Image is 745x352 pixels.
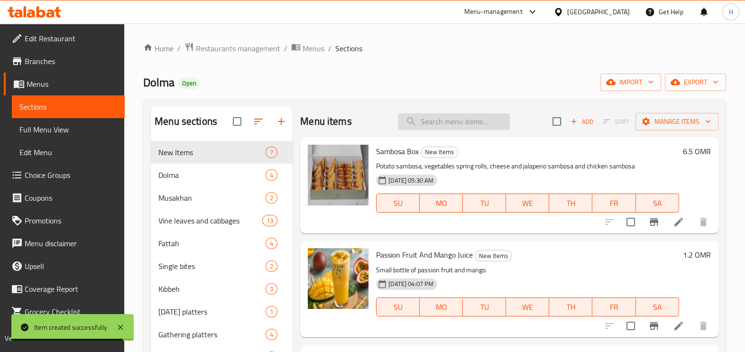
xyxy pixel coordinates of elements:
span: Promotions [25,215,117,226]
span: Add item [567,114,597,129]
button: SA [636,297,679,316]
a: Sections [12,95,124,118]
span: Dolma [143,72,175,93]
nav: breadcrumb [143,42,726,55]
div: items [266,306,277,317]
span: TU [467,300,502,314]
a: Menu disclaimer [4,232,124,255]
span: Select section first [597,114,635,129]
span: Kibbeh [158,283,266,295]
span: Single bites [158,260,266,272]
span: [DATE] 04:07 PM [385,279,437,288]
span: MO [423,300,459,314]
div: items [266,192,277,204]
div: New Items [421,147,458,158]
a: Coupons [4,186,124,209]
div: Vine leaves and cabbages13 [151,209,293,232]
span: Musakhan [158,192,266,204]
span: Manage items [643,116,711,128]
div: items [266,147,277,158]
button: TU [463,194,506,213]
a: Home [143,43,174,54]
button: SU [376,194,420,213]
span: WE [510,196,545,210]
span: 2 [266,262,277,271]
span: Select to update [621,212,641,232]
button: SU [376,297,420,316]
a: Restaurants management [184,42,280,55]
span: [DATE] 05:30 AM [385,176,437,185]
div: Musakhan2 [151,186,293,209]
div: New Items7 [151,141,293,164]
div: items [262,215,277,226]
span: H [728,7,733,17]
span: Gathering platters [158,329,266,340]
img: Passion Fruit And Mango Juice [308,248,368,309]
div: items [266,169,277,181]
span: Menus [303,43,324,54]
a: Promotions [4,209,124,232]
a: Edit menu item [673,320,684,332]
button: FR [592,297,635,316]
span: Version: [5,332,28,344]
button: Manage items [635,113,718,130]
div: New Items [158,147,266,158]
p: Potato sambosa, vegetables spring rolls, cheese and jalapeno sambosa and chicken sambosa [376,160,679,172]
span: import [608,76,653,88]
span: Choice Groups [25,169,117,181]
h6: 6.5 OMR [683,145,711,158]
span: TH [553,196,589,210]
span: 3 [266,285,277,294]
span: Sections [19,101,117,112]
div: Gathering platters4 [151,323,293,346]
span: Select section [547,111,567,131]
span: Coverage Report [25,283,117,295]
span: Sambosa Box [376,144,419,158]
div: Item created successfully [34,322,107,333]
span: WE [510,300,545,314]
span: Vine leaves and cabbages [158,215,262,226]
a: Edit menu item [673,216,684,228]
div: Fattah [158,238,266,249]
span: Add [569,116,595,127]
li: / [177,43,181,54]
button: export [665,74,726,91]
a: Menus [291,42,324,55]
button: Branch-specific-item [643,315,665,337]
img: Sambosa Box [308,145,368,205]
span: Sections [335,43,362,54]
a: Branches [4,50,124,73]
h2: Menu sections [155,114,217,129]
button: WE [506,297,549,316]
span: 1 [266,307,277,316]
span: New Items [475,250,512,261]
div: Kibbeh3 [151,278,293,300]
li: / [328,43,331,54]
a: Coverage Report [4,278,124,300]
button: WE [506,194,549,213]
span: Branches [25,56,117,67]
div: Dolma [158,169,266,181]
span: SU [380,196,416,210]
div: items [266,260,277,272]
a: Full Menu View [12,118,124,141]
h2: Menu items [300,114,352,129]
span: SA [640,196,675,210]
span: Sort sections [247,110,270,133]
span: Open [178,79,200,87]
div: Open [178,78,200,89]
span: export [672,76,718,88]
span: Passion Fruit And Mango Juice [376,248,473,262]
button: MO [420,297,463,316]
span: Edit Menu [19,147,117,158]
button: delete [692,315,715,337]
span: Full Menu View [19,124,117,135]
button: Branch-specific-item [643,211,665,233]
span: MO [423,196,459,210]
button: TH [549,297,592,316]
span: TH [553,300,589,314]
div: items [266,329,277,340]
button: import [600,74,661,91]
